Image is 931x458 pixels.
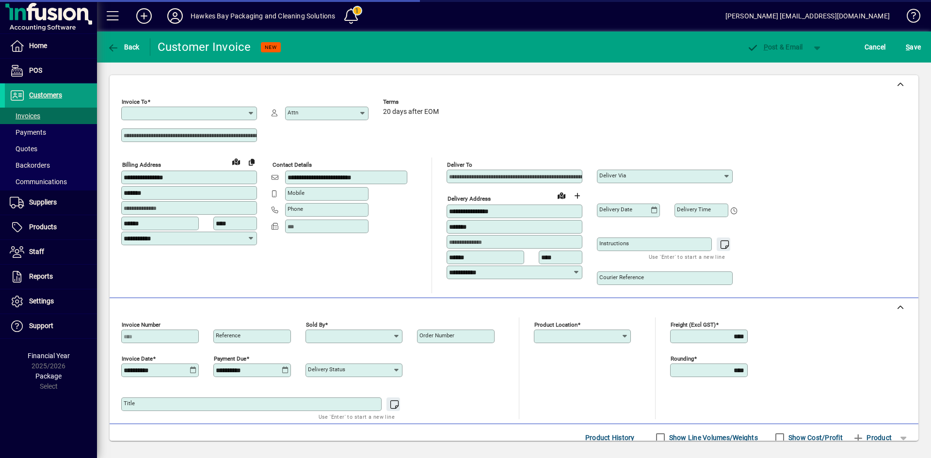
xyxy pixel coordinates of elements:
a: Suppliers [5,190,97,215]
mat-label: Attn [288,109,298,116]
button: Product [848,429,897,446]
span: Suppliers [29,198,57,206]
span: Settings [29,297,54,305]
mat-label: Order number [419,332,454,339]
button: Cancel [862,38,888,56]
span: NEW [265,44,277,50]
a: Home [5,34,97,58]
button: Post & Email [742,38,808,56]
a: Reports [5,265,97,289]
div: Customer Invoice [158,39,251,55]
span: Package [35,372,62,380]
span: Invoices [10,112,40,120]
a: Quotes [5,141,97,157]
button: Profile [160,7,191,25]
span: Staff [29,248,44,255]
mat-label: Phone [288,205,303,212]
div: Hawkes Bay Packaging and Cleaning Solutions [191,8,336,24]
span: Financial Year [28,352,70,360]
span: Reports [29,272,53,280]
span: Customers [29,91,62,99]
span: S [906,43,910,51]
mat-hint: Use 'Enter' to start a new line [649,251,725,262]
span: Terms [383,99,441,105]
span: Product History [585,430,635,445]
a: Payments [5,124,97,141]
mat-label: Delivery status [308,366,345,373]
span: Communications [10,178,67,186]
mat-label: Title [124,400,135,407]
a: Backorders [5,157,97,174]
a: Settings [5,289,97,314]
a: Communications [5,174,97,190]
mat-label: Rounding [671,355,694,362]
a: POS [5,59,97,83]
span: P [764,43,768,51]
a: View on map [228,154,244,169]
mat-label: Reference [216,332,241,339]
mat-label: Courier Reference [599,274,644,281]
mat-label: Invoice To [122,98,147,105]
mat-label: Payment due [214,355,246,362]
span: Back [107,43,140,51]
mat-label: Invoice date [122,355,153,362]
div: [PERSON_NAME] [EMAIL_ADDRESS][DOMAIN_NAME] [725,8,890,24]
button: Product History [581,429,639,446]
mat-label: Freight (excl GST) [671,321,716,328]
button: Choose address [569,188,585,204]
mat-label: Mobile [288,190,305,196]
label: Show Cost/Profit [787,433,843,442]
a: Staff [5,240,97,264]
button: Copy to Delivery address [244,154,259,170]
app-page-header-button: Back [97,38,150,56]
span: ost & Email [747,43,803,51]
span: Payments [10,128,46,136]
a: Invoices [5,108,97,124]
span: ave [906,39,921,55]
span: POS [29,66,42,74]
span: Quotes [10,145,37,153]
mat-label: Deliver To [447,161,472,168]
mat-label: Delivery date [599,206,632,213]
mat-label: Instructions [599,240,629,247]
span: 20 days after EOM [383,108,439,116]
mat-label: Sold by [306,321,325,328]
button: Back [105,38,142,56]
a: Support [5,314,97,338]
mat-label: Product location [534,321,578,328]
span: Support [29,322,53,330]
button: Save [903,38,923,56]
a: Knowledge Base [899,2,919,33]
span: Product [852,430,892,445]
a: View on map [554,188,569,203]
mat-hint: Use 'Enter' to start a new line [319,411,395,422]
a: Products [5,215,97,239]
span: Backorders [10,161,50,169]
span: Cancel [865,39,886,55]
span: Products [29,223,57,231]
button: Add [128,7,160,25]
label: Show Line Volumes/Weights [667,433,758,442]
span: Home [29,42,47,49]
mat-label: Invoice number [122,321,161,328]
mat-label: Delivery time [677,206,711,213]
mat-label: Deliver via [599,172,626,179]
